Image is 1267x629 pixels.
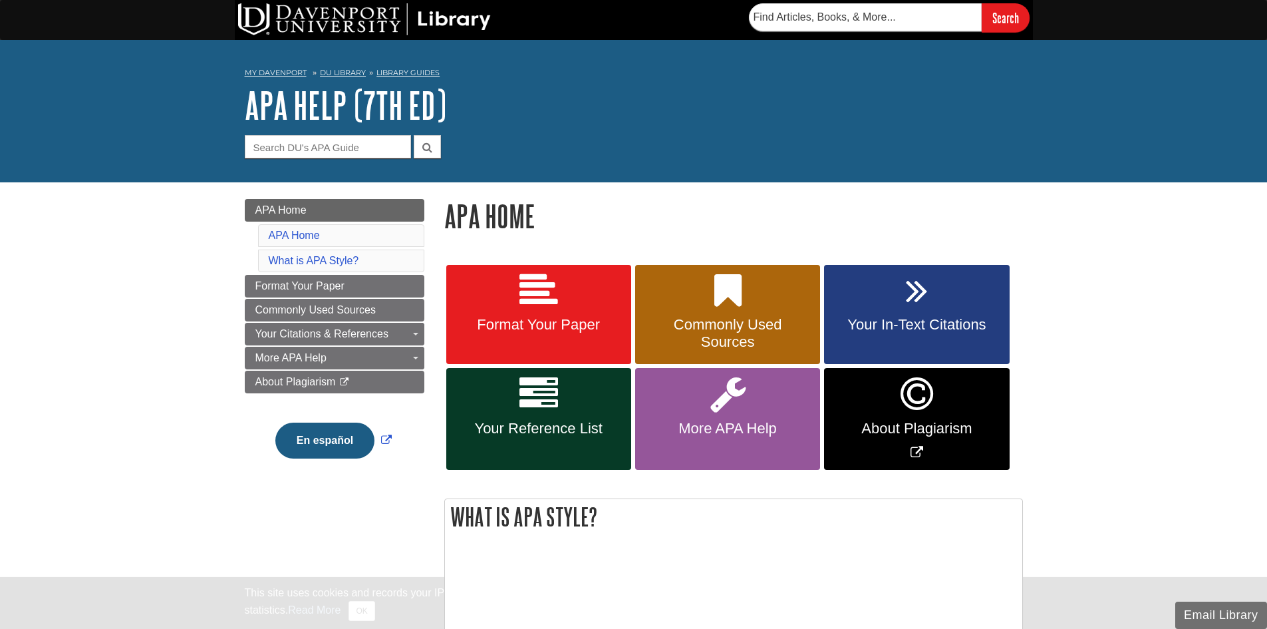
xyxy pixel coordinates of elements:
[255,304,376,315] span: Commonly Used Sources
[1175,602,1267,629] button: Email Library
[834,316,999,333] span: Your In-Text Citations
[376,68,440,77] a: Library Guides
[269,230,320,241] a: APA Home
[255,376,336,387] span: About Plagiarism
[245,371,424,393] a: About Plagiarism
[339,378,350,387] i: This link opens in a new window
[245,85,446,126] a: APA Help (7th Ed)
[824,368,1009,470] a: Link opens in new window
[272,435,395,446] a: Link opens in new window
[288,604,341,616] a: Read More
[245,64,1023,85] nav: breadcrumb
[645,420,810,437] span: More APA Help
[245,199,424,222] a: APA Home
[445,499,1022,534] h2: What is APA Style?
[245,275,424,298] a: Format Your Paper
[749,3,982,31] input: Find Articles, Books, & More...
[255,204,307,216] span: APA Home
[446,265,631,365] a: Format Your Paper
[245,347,424,369] a: More APA Help
[982,3,1030,32] input: Search
[456,420,621,437] span: Your Reference List
[446,368,631,470] a: Your Reference List
[245,585,1023,621] div: This site uses cookies and records your IP address for usage statistics. Additionally, we use Goo...
[255,352,327,363] span: More APA Help
[635,368,820,470] a: More APA Help
[834,420,999,437] span: About Plagiarism
[635,265,820,365] a: Commonly Used Sources
[245,135,411,158] input: Search DU's APA Guide
[255,328,388,339] span: Your Citations & References
[238,3,491,35] img: DU Library
[255,280,345,292] span: Format Your Paper
[275,423,374,459] button: En español
[645,316,810,351] span: Commonly Used Sources
[349,601,374,621] button: Close
[320,68,366,77] a: DU Library
[245,299,424,321] a: Commonly Used Sources
[245,199,424,481] div: Guide Page Menu
[824,265,1009,365] a: Your In-Text Citations
[269,255,359,266] a: What is APA Style?
[245,67,307,79] a: My Davenport
[456,316,621,333] span: Format Your Paper
[749,3,1030,32] form: Searches DU Library's articles, books, and more
[444,199,1023,233] h1: APA Home
[245,323,424,345] a: Your Citations & References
